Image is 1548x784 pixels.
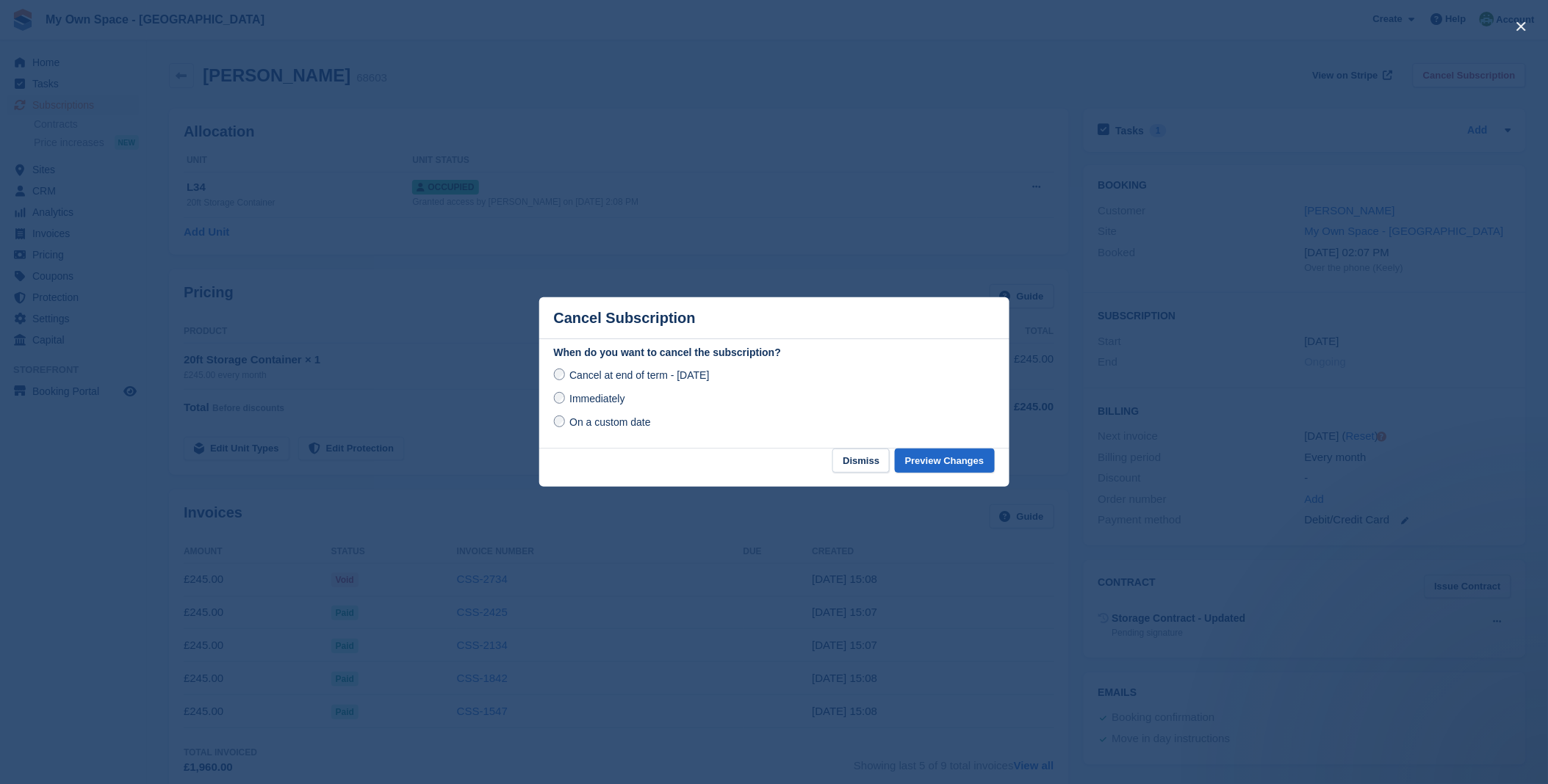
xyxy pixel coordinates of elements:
[554,392,566,404] input: Immediately
[1510,15,1533,38] button: close
[832,449,890,473] button: Dismiss
[895,449,995,473] button: Preview Changes
[569,416,651,428] span: On a custom date
[554,415,566,427] input: On a custom date
[569,369,709,381] span: Cancel at end of term - [DATE]
[554,345,995,360] label: When do you want to cancel the subscription?
[569,393,624,404] span: Immediately
[554,369,566,380] input: Cancel at end of term - [DATE]
[554,310,696,327] p: Cancel Subscription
